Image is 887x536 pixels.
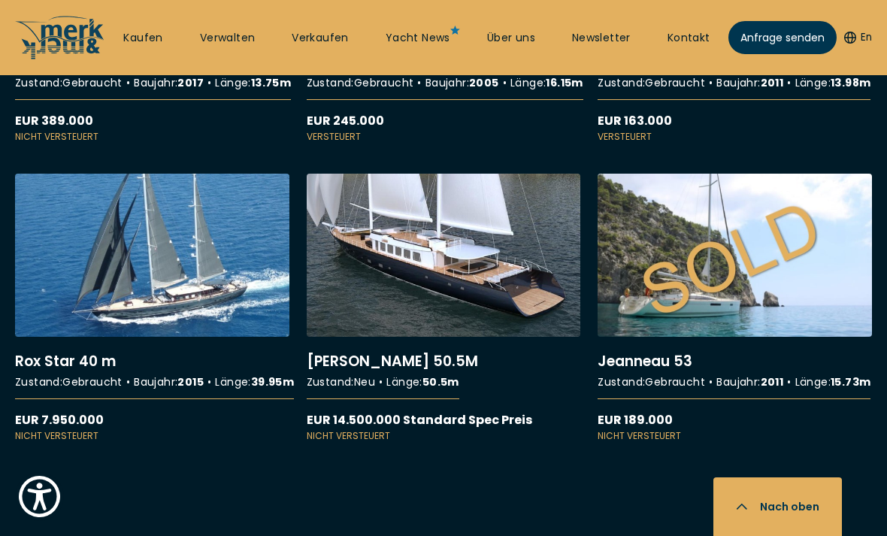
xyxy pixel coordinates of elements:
[728,21,837,54] a: Anfrage senden
[15,472,64,521] button: Show Accessibility Preferences
[292,31,349,46] a: Verkaufen
[200,31,256,46] a: Verwalten
[15,174,289,443] a: More details aboutRox Star 40 m
[123,31,162,46] a: Kaufen
[307,174,581,443] a: More details about[PERSON_NAME] 50.5M
[487,31,535,46] a: Über uns
[740,30,825,46] span: Anfrage senden
[713,477,842,536] button: Nach oben
[386,31,450,46] a: Yacht News
[598,174,872,443] a: More details aboutJeanneau 53
[668,31,710,46] a: Kontakt
[844,30,872,45] button: En
[572,31,631,46] a: Newsletter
